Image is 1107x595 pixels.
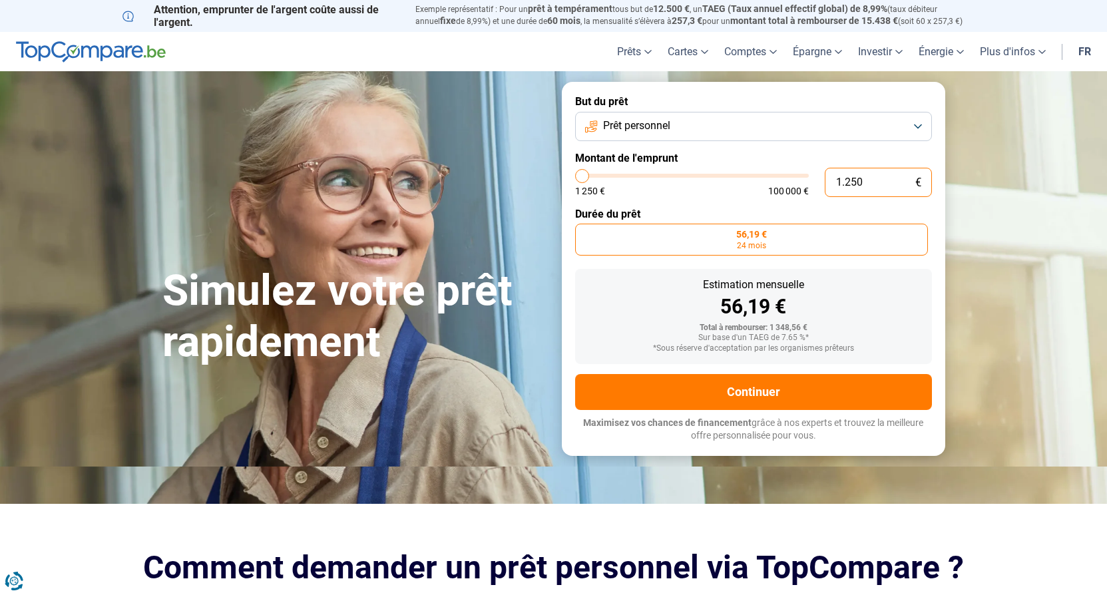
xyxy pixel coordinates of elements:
a: Investir [850,32,911,71]
span: TAEG (Taux annuel effectif global) de 8,99% [702,3,887,14]
button: Prêt personnel [575,112,932,141]
label: But du prêt [575,95,932,108]
a: fr [1070,32,1099,71]
img: TopCompare [16,41,166,63]
h1: Simulez votre prêt rapidement [162,266,546,368]
div: *Sous réserve d'acceptation par les organismes prêteurs [586,344,921,353]
div: Total à rembourser: 1 348,56 € [586,323,921,333]
span: € [915,177,921,188]
button: Continuer [575,374,932,410]
label: Durée du prêt [575,208,932,220]
span: 56,19 € [736,230,767,239]
p: Attention, emprunter de l'argent coûte aussi de l'argent. [122,3,399,29]
span: 24 mois [737,242,766,250]
span: 100 000 € [768,186,809,196]
a: Comptes [716,32,785,71]
a: Cartes [660,32,716,71]
a: Épargne [785,32,850,71]
a: Plus d'infos [972,32,1054,71]
div: Sur base d'un TAEG de 7.65 %* [586,333,921,343]
span: 60 mois [547,15,580,26]
p: Exemple représentatif : Pour un tous but de , un (taux débiteur annuel de 8,99%) et une durée de ... [415,3,985,27]
span: montant total à rembourser de 15.438 € [730,15,898,26]
span: Maximisez vos chances de financement [583,417,752,428]
label: Montant de l'emprunt [575,152,932,164]
p: grâce à nos experts et trouvez la meilleure offre personnalisée pour vous. [575,417,932,443]
div: Estimation mensuelle [586,280,921,290]
span: prêt à tempérament [528,3,612,14]
span: 12.500 € [653,3,690,14]
span: Prêt personnel [603,118,670,133]
span: 1 250 € [575,186,605,196]
span: 257,3 € [672,15,702,26]
h2: Comment demander un prêt personnel via TopCompare ? [122,549,985,586]
span: fixe [440,15,456,26]
div: 56,19 € [586,297,921,317]
a: Énergie [911,32,972,71]
a: Prêts [609,32,660,71]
